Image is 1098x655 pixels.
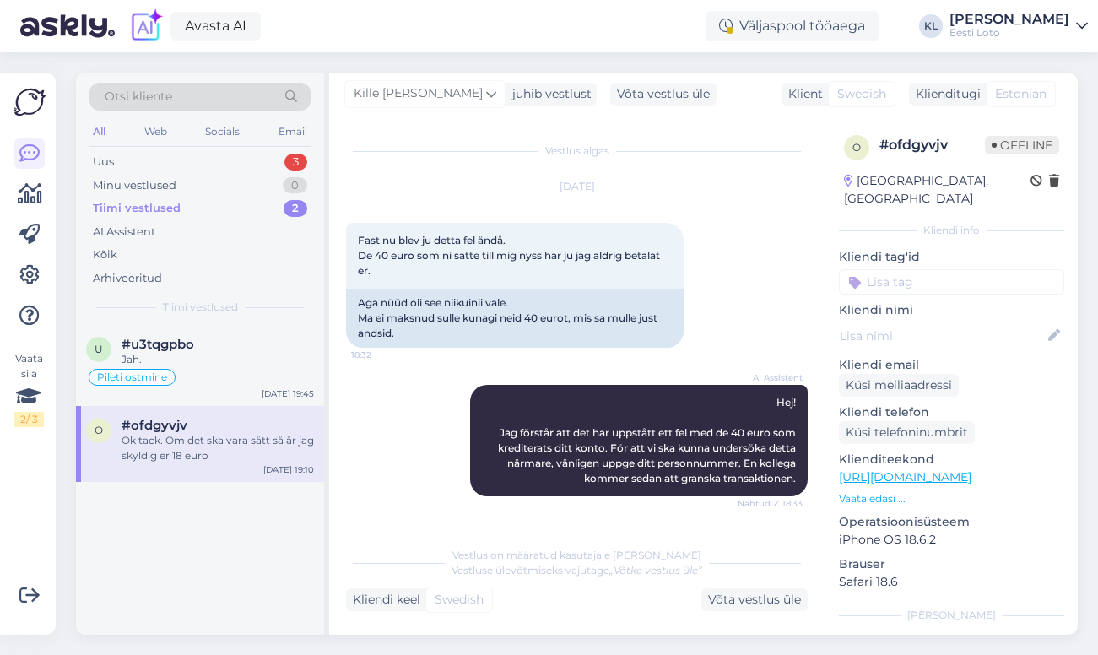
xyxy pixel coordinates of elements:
div: 3 [284,154,307,171]
span: Swedish [837,85,886,103]
div: [DATE] [346,179,808,194]
img: Askly Logo [14,86,46,118]
div: Eesti Loto [949,26,1069,40]
span: #u3tqgpbo [122,337,194,352]
div: Arhiveeritud [93,270,162,287]
div: [PERSON_NAME] [949,13,1069,26]
div: Jah. [122,352,314,367]
p: Vaata edasi ... [839,491,1064,506]
span: o [95,424,103,436]
span: Otsi kliente [105,88,172,106]
span: Offline [985,136,1059,154]
a: [PERSON_NAME]Eesti Loto [949,13,1088,40]
div: Web [141,121,170,143]
div: AI Assistent [93,224,155,241]
span: 18:32 [351,349,414,361]
p: Kliendi email [839,356,1064,374]
div: [GEOGRAPHIC_DATA], [GEOGRAPHIC_DATA] [844,172,1030,208]
p: Brauser [839,555,1064,573]
span: o [852,141,861,154]
div: Vaata siia [14,351,44,427]
div: Email [275,121,311,143]
span: u [95,343,103,355]
div: Kliendi keel [346,591,420,609]
div: Küsi telefoninumbrit [839,421,975,444]
p: iPhone OS 18.6.2 [839,531,1064,549]
input: Lisa nimi [840,327,1045,345]
span: #ofdgyvjv [122,418,187,433]
input: Lisa tag [839,269,1064,295]
div: Tiimi vestlused [93,200,181,217]
div: [DATE] 19:45 [262,387,314,400]
div: Ok tack. Om det ska vara sätt så är jag skyldig er 18 euro [122,433,314,463]
img: explore-ai [128,8,164,44]
div: Võta vestlus üle [610,83,717,106]
span: Kille [PERSON_NAME] [354,84,483,103]
div: 0 [283,177,307,194]
p: Operatsioonisüsteem [839,513,1064,531]
div: # ofdgyvjv [879,135,985,155]
span: Estonian [995,85,1047,103]
a: Avasta AI [170,12,261,41]
div: Minu vestlused [93,177,176,194]
div: Socials [202,121,243,143]
div: All [89,121,109,143]
p: Klienditeekond [839,451,1064,468]
span: Pileti ostmine [97,372,167,382]
span: Tiimi vestlused [163,300,238,315]
div: KL [919,14,943,38]
span: Fast nu blev ju detta fel ändå. De 40 euro som ni satte till mig nyss har ju jag aldrig betalat er. [358,234,663,277]
div: Aga nüüd oli see niikuinii vale. Ma ei maksnud sulle kunagi neid 40 eurot, mis sa mulle just andsid. [346,289,684,348]
p: Märkmed [839,633,1064,651]
p: Kliendi nimi [839,301,1064,319]
div: 2 / 3 [14,412,44,427]
div: juhib vestlust [506,85,592,103]
div: Vestlus algas [346,143,808,159]
div: Küsi meiliaadressi [839,374,959,397]
div: Kliendi info [839,223,1064,238]
div: Väljaspool tööaega [706,11,879,41]
div: Võta vestlus üle [701,588,808,611]
span: Swedish [435,591,484,609]
div: Klienditugi [909,85,981,103]
div: Uus [93,154,114,171]
span: Vestluse ülevõtmiseks vajutage [452,564,702,577]
p: Safari 18.6 [839,573,1064,591]
div: [PERSON_NAME] [839,608,1064,623]
span: Nähtud ✓ 18:33 [738,497,803,510]
p: Kliendi tag'id [839,248,1064,266]
div: [DATE] 19:10 [263,463,314,476]
p: Kliendi telefon [839,403,1064,421]
span: Vestlus on määratud kasutajale [PERSON_NAME] [452,549,701,561]
span: AI Assistent [739,371,803,384]
i: „Võtke vestlus üle” [609,564,702,577]
div: Kõik [93,246,117,263]
div: 2 [284,200,307,217]
div: Klient [782,85,823,103]
a: [URL][DOMAIN_NAME] [839,469,971,484]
